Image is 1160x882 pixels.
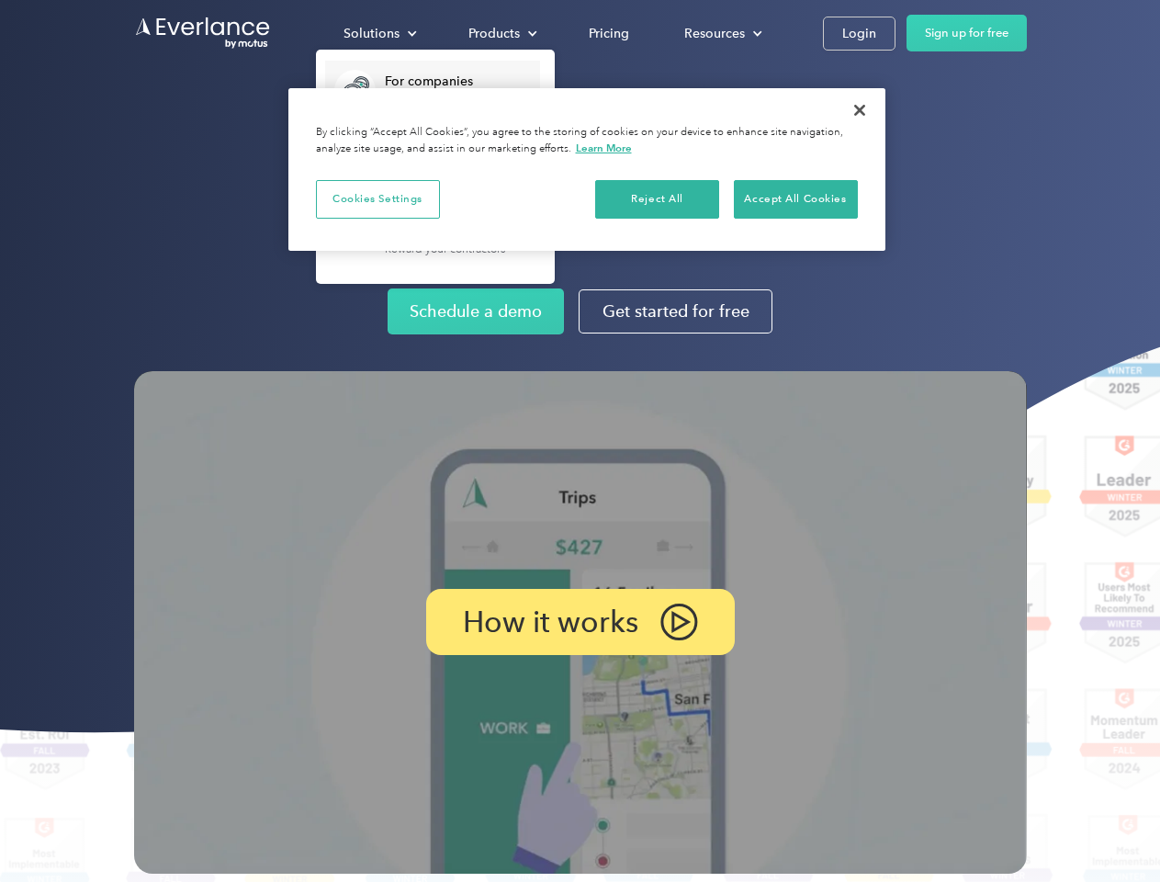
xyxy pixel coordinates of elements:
[385,73,531,91] div: For companies
[823,17,895,51] a: Login
[316,180,440,219] button: Cookies Settings
[666,17,777,50] div: Resources
[316,50,555,284] nav: Solutions
[325,61,540,120] a: For companiesEasy vehicle reimbursements
[734,180,858,219] button: Accept All Cookies
[316,125,858,157] div: By clicking “Accept All Cookies”, you agree to the storing of cookies on your device to enhance s...
[907,15,1027,51] a: Sign up for free
[579,289,772,334] a: Get started for free
[842,22,876,45] div: Login
[325,17,432,50] div: Solutions
[343,22,400,45] div: Solutions
[288,88,885,251] div: Privacy
[134,16,272,51] a: Go to homepage
[570,17,648,50] a: Pricing
[463,611,638,633] p: How it works
[388,288,564,334] a: Schedule a demo
[450,17,552,50] div: Products
[839,90,880,130] button: Close
[684,22,745,45] div: Resources
[576,141,632,154] a: More information about your privacy, opens in a new tab
[135,109,228,148] input: Submit
[468,22,520,45] div: Products
[595,180,719,219] button: Reject All
[589,22,629,45] div: Pricing
[288,88,885,251] div: Cookie banner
